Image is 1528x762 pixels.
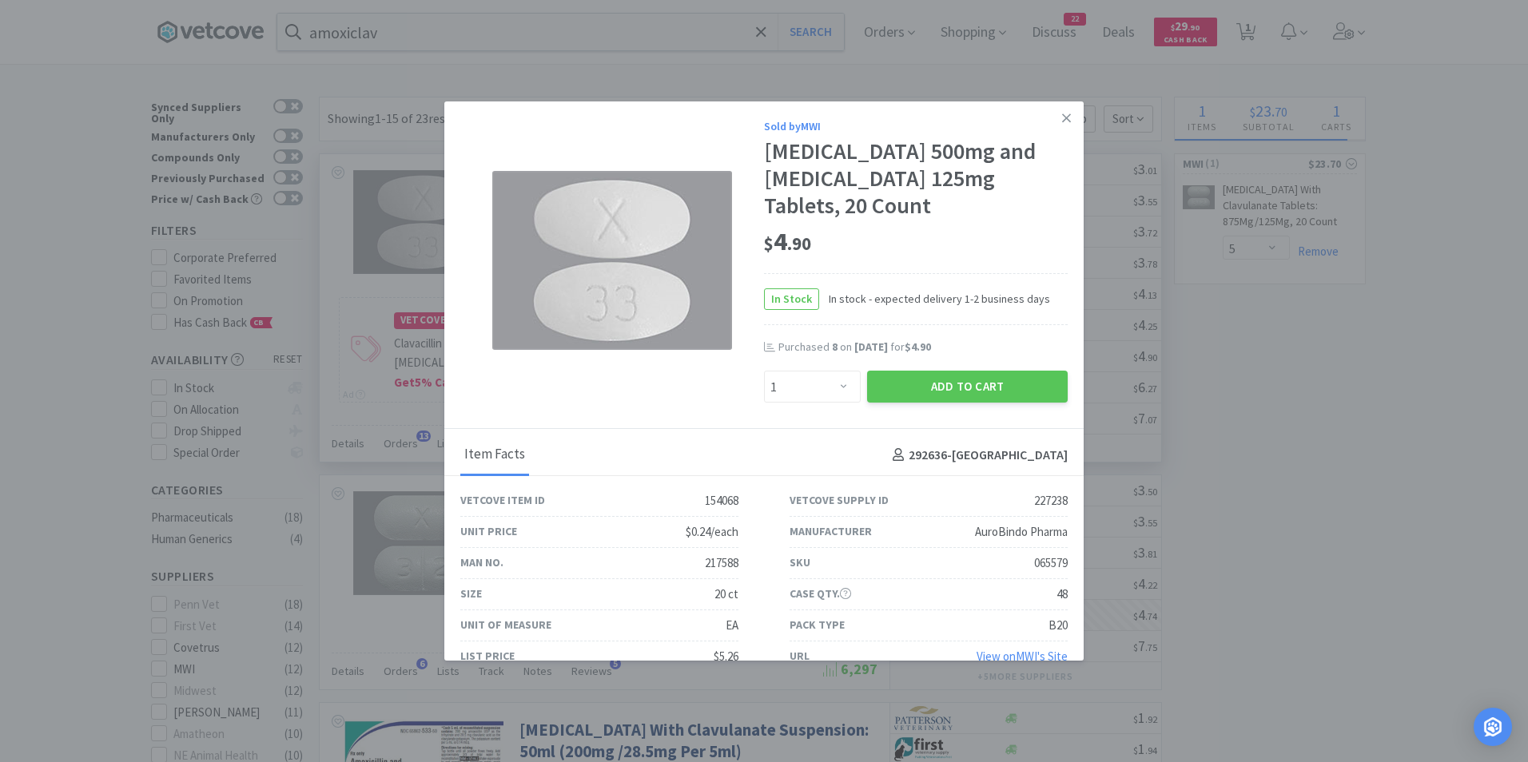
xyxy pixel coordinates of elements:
[1474,708,1512,746] div: Open Intercom Messenger
[714,647,738,666] div: $5.26
[460,435,529,475] div: Item Facts
[790,616,845,633] div: Pack Type
[790,554,810,571] div: SKU
[975,522,1068,542] div: AuroBindo Pharma
[819,290,1050,308] span: In stock - expected delivery 1-2 business days
[867,371,1068,403] button: Add to Cart
[705,554,738,573] div: 217588
[460,585,482,602] div: Size
[764,117,1068,135] div: Sold by MWI
[460,554,503,571] div: Man No.
[460,522,517,540] div: Unit Price
[854,339,888,354] span: [DATE]
[764,225,811,257] span: 4
[778,339,1068,355] div: Purchased on for
[790,491,889,509] div: Vetcove Supply ID
[460,491,545,509] div: Vetcove Item ID
[790,522,872,540] div: Manufacturer
[705,491,738,510] div: 154068
[977,649,1068,664] a: View onMWI's Site
[886,445,1068,466] h4: 292636 - [GEOGRAPHIC_DATA]
[686,522,738,542] div: $0.24/each
[460,647,515,665] div: List Price
[460,616,551,633] div: Unit of Measure
[787,232,811,255] span: . 90
[905,339,931,354] span: $4.90
[790,585,851,602] div: Case Qty.
[1056,585,1068,604] div: 48
[492,171,732,350] img: e9b7110fcbd7401fab23100e9389212c_227238.png
[714,585,738,604] div: 20 ct
[764,138,1068,219] div: [MEDICAL_DATA] 500mg and [MEDICAL_DATA] 125mg Tablets, 20 Count
[790,647,810,665] div: URL
[726,616,738,635] div: EA
[1049,616,1068,635] div: B20
[765,289,818,309] span: In Stock
[764,232,774,255] span: $
[1034,491,1068,510] div: 227238
[1034,554,1068,573] div: 065579
[832,339,838,354] span: 8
